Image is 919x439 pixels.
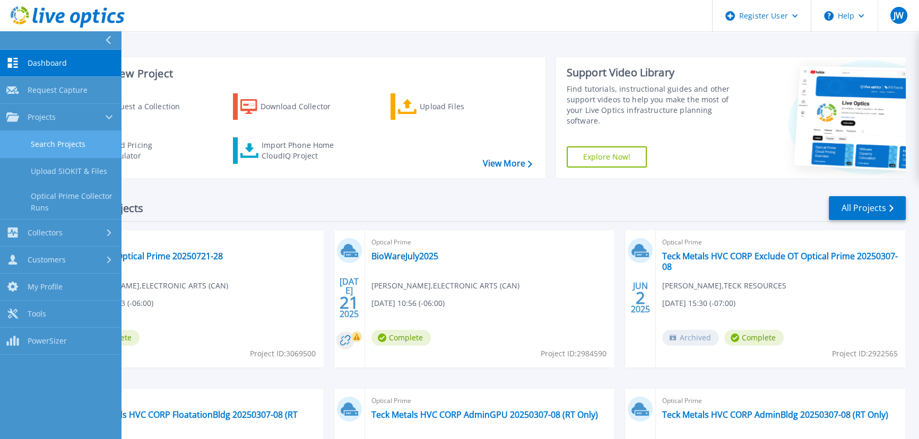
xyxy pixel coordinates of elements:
span: [PERSON_NAME] , ELECTRONIC ARTS (CAN) [80,280,228,292]
span: Optical Prime [80,395,317,407]
span: JW [894,11,904,20]
span: Optical Prime [371,236,609,248]
div: [DATE] 2025 [339,278,359,317]
h3: Start a New Project [75,68,532,80]
span: [PERSON_NAME] , ELECTRONIC ARTS (CAN) [371,280,519,292]
span: Project ID: 2922565 [832,348,898,359]
div: Upload Files [420,96,505,117]
a: Download Collector [233,93,351,120]
div: Download Collector [261,96,345,117]
a: View More [482,159,532,169]
a: BioWareJuly2025 [371,251,438,261]
span: 2 [636,293,645,302]
span: Complete [371,330,431,346]
div: JUN 2025 [630,278,651,317]
span: Complete [724,330,784,346]
a: Cloud Pricing Calculator [75,137,194,164]
span: Customers [28,255,66,265]
a: All Projects [829,196,906,220]
span: Projects [28,112,56,122]
span: Optical Prime [662,395,899,407]
span: Project ID: 2984590 [541,348,606,359]
span: [DATE] 15:30 (-07:00) [662,297,735,309]
span: PowerSizer [28,336,67,346]
a: Teck Metals HVC CORP Exclude OT Optical Prime 20250307-08 [662,251,899,272]
div: Import Phone Home CloudIQ Project [262,140,344,161]
span: [PERSON_NAME] , TECK RESOURCES [662,280,786,292]
span: Project ID: 3069500 [250,348,316,359]
span: Optical Prime [80,236,317,248]
span: Request Capture [28,85,88,95]
a: Upload Files [391,93,509,120]
a: Teck Metals HVC CORP AdminBldg 20250307-08 (RT Only) [662,409,888,420]
span: Tools [28,309,46,319]
a: Teck Metals HVC CORP FloatationBldg 20250307-08 (RT Only) [80,409,317,431]
span: My Profile [28,282,63,292]
span: Archived [662,330,719,346]
span: 21 [340,298,359,307]
a: Explore Now! [567,146,647,168]
span: Collectors [28,228,63,238]
div: Support Video Library [567,66,744,80]
div: Find tutorials, instructional guides and other support videos to help you make the most of your L... [567,84,744,126]
span: Dashboard [28,58,67,68]
span: Optical Prime [371,395,609,407]
a: Teck Metals HVC CORP AdminGPU 20250307-08 (RT Only) [371,409,598,420]
div: Request a Collection [106,96,190,117]
span: Optical Prime [662,236,899,248]
span: [DATE] 10:56 (-06:00) [371,297,445,309]
a: BioWare Optical Prime 20250721-28 [80,251,223,261]
a: Request a Collection [75,93,194,120]
div: Cloud Pricing Calculator [104,140,189,161]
